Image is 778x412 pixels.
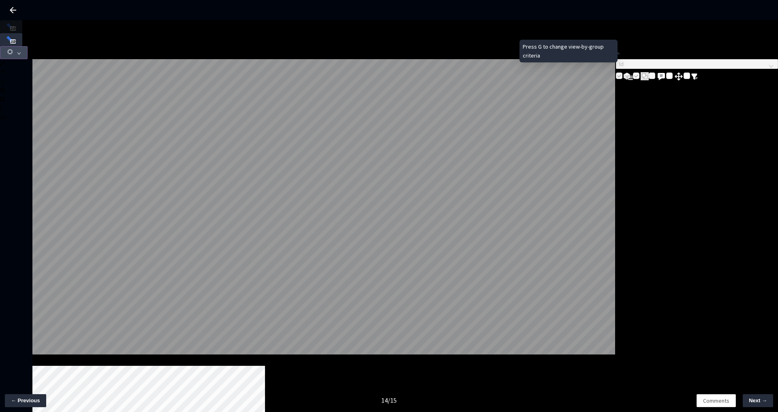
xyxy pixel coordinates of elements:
[619,60,775,68] span: Id
[656,72,666,81] img: svg+xml;base64,PHN2ZyB3aWR0aD0iMjQiIGhlaWdodD0iMjQiIHZpZXdCb3g9IjAgMCAyNCAyNCIgZmlsbD0ibm9uZSIgeG...
[641,72,649,81] img: svg+xml;base64,PHN2ZyB3aWR0aD0iMjAiIGhlaWdodD0iMjEiIHZpZXdCb3g9IjAgMCAyMCAyMSIgZmlsbD0ibm9uZSIgeG...
[691,73,698,80] img: svg+xml;base64,PHN2ZyB4bWxucz0iaHR0cDovL3d3dy53My5vcmcvMjAwMC9zdmciIHdpZHRoPSIxNiIgaGVpZ2h0PSIxNi...
[674,71,684,81] img: svg+xml;base64,PHN2ZyB3aWR0aD0iMjQiIGhlaWdodD0iMjUiIHZpZXdCb3g9IjAgMCAyNCAyNSIgZmlsbD0ibm9uZSIgeG...
[703,396,729,405] span: Comments
[381,395,397,406] div: 14 / 15
[749,397,767,405] span: Next →
[697,394,736,407] button: Comments
[624,73,633,80] img: svg+xml;base64,PHN2ZyB3aWR0aD0iMjMiIGhlaWdodD0iMTkiIHZpZXdCb3g9IjAgMCAyMyAxOSIgZmlsbD0ibm9uZSIgeG...
[743,394,773,407] button: Next →
[519,40,618,62] div: Press G to change view-by-group criteria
